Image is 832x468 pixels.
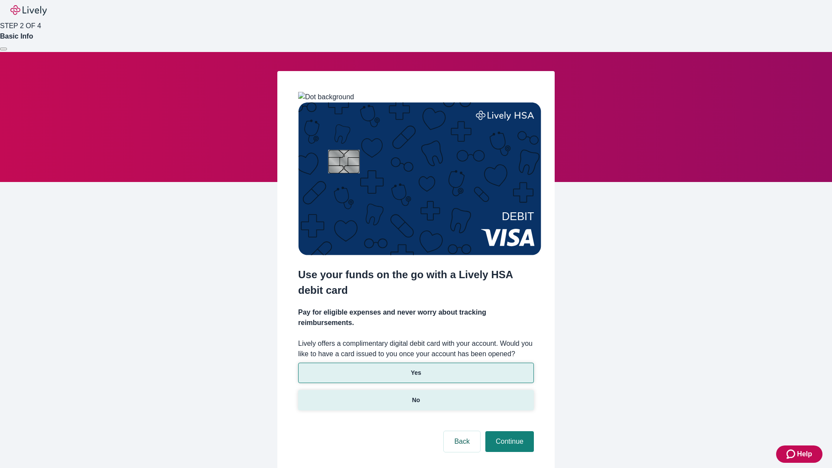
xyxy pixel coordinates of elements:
[776,445,822,463] button: Zendesk support iconHelp
[298,338,534,359] label: Lively offers a complimentary digital debit card with your account. Would you like to have a card...
[411,368,421,377] p: Yes
[786,449,797,459] svg: Zendesk support icon
[298,102,541,255] img: Debit card
[444,431,480,452] button: Back
[298,363,534,383] button: Yes
[412,396,420,405] p: No
[298,267,534,298] h2: Use your funds on the go with a Lively HSA debit card
[298,307,534,328] h4: Pay for eligible expenses and never worry about tracking reimbursements.
[797,449,812,459] span: Help
[10,5,47,16] img: Lively
[485,431,534,452] button: Continue
[298,92,354,102] img: Dot background
[298,390,534,410] button: No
